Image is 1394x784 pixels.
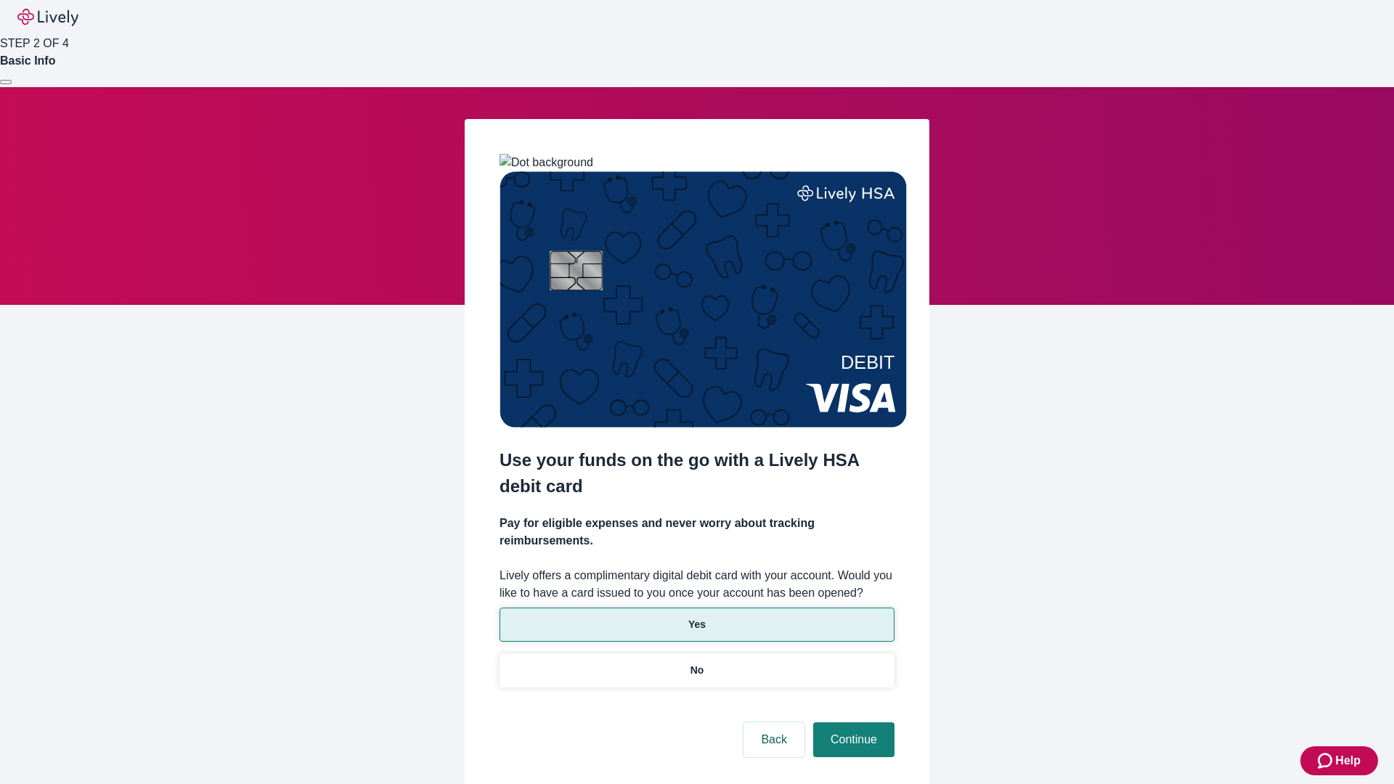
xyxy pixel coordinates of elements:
[1318,752,1335,769] svg: Zendesk support icon
[500,447,894,499] h2: Use your funds on the go with a Lively HSA debit card
[500,515,894,550] h4: Pay for eligible expenses and never worry about tracking reimbursements.
[500,154,593,171] img: Dot background
[500,608,894,642] button: Yes
[1300,746,1378,775] button: Zendesk support iconHelp
[500,567,894,602] label: Lively offers a complimentary digital debit card with your account. Would you like to have a card...
[17,9,78,26] img: Lively
[690,663,704,678] p: No
[500,171,907,428] img: Debit card
[1335,752,1361,769] span: Help
[500,653,894,687] button: No
[688,617,706,632] p: Yes
[743,722,804,757] button: Back
[813,722,894,757] button: Continue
